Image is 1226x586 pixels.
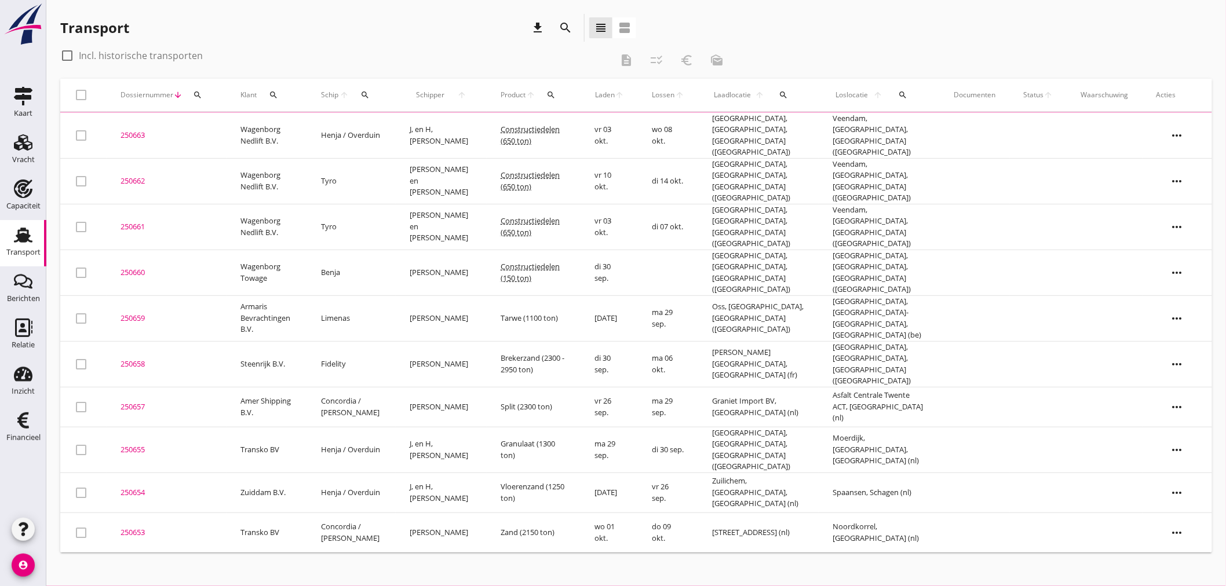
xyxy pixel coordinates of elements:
[6,202,41,210] div: Capaciteit
[307,204,396,250] td: Tyro
[487,341,581,387] td: Brekerzand (2300 - 2950 ton)
[2,3,44,46] img: logo-small.a267ee39.svg
[269,90,278,100] i: search
[594,21,608,35] i: view_headline
[819,473,940,512] td: Spaansen, Schagen (nl)
[819,158,940,204] td: Veendam, [GEOGRAPHIC_DATA], [GEOGRAPHIC_DATA] ([GEOGRAPHIC_DATA])
[307,341,396,387] td: Fidelity
[819,341,940,387] td: [GEOGRAPHIC_DATA], [GEOGRAPHIC_DATA], [GEOGRAPHIC_DATA] ([GEOGRAPHIC_DATA])
[396,250,487,295] td: [PERSON_NAME]
[1161,434,1194,466] i: more_horiz
[675,90,684,100] i: arrow_upward
[60,19,129,37] div: Transport
[1161,517,1194,549] i: more_horiz
[501,90,526,100] span: Product
[698,250,819,295] td: [GEOGRAPHIC_DATA], [GEOGRAPHIC_DATA], [GEOGRAPHIC_DATA] ([GEOGRAPHIC_DATA])
[307,387,396,427] td: Concordia / [PERSON_NAME]
[121,267,213,279] div: 250660
[307,158,396,204] td: Tyro
[1161,165,1194,197] i: more_horiz
[307,473,396,512] td: Henja / Overduin
[581,341,638,387] td: di 30 sep.
[638,295,699,341] td: ma 29 sep.
[396,113,487,159] td: J, en H, [PERSON_NAME]
[12,341,35,349] div: Relatie
[227,427,307,473] td: Transko BV
[819,387,940,427] td: Asfalt Centrale Twente ACT, [GEOGRAPHIC_DATA] (nl)
[698,427,819,473] td: [GEOGRAPHIC_DATA], [GEOGRAPHIC_DATA], [GEOGRAPHIC_DATA] ([GEOGRAPHIC_DATA])
[638,341,699,387] td: ma 06 okt.
[396,295,487,341] td: [PERSON_NAME]
[712,90,753,100] span: Laadlocatie
[6,248,41,256] div: Transport
[581,473,638,512] td: [DATE]
[698,204,819,250] td: [GEOGRAPHIC_DATA], [GEOGRAPHIC_DATA], [GEOGRAPHIC_DATA] ([GEOGRAPHIC_DATA])
[307,512,396,552] td: Concordia / [PERSON_NAME]
[14,109,32,117] div: Kaart
[581,250,638,295] td: di 30 sep.
[121,175,213,187] div: 250662
[121,358,213,370] div: 250658
[396,204,487,250] td: [PERSON_NAME] en [PERSON_NAME]
[698,512,819,552] td: [STREET_ADDRESS] (nl)
[396,473,487,512] td: J, en H, [PERSON_NAME]
[121,130,213,141] div: 250663
[819,512,940,552] td: Noordkorrel, [GEOGRAPHIC_DATA] (nl)
[1161,257,1194,289] i: more_horiz
[1156,90,1198,100] div: Acties
[121,444,213,456] div: 250655
[227,204,307,250] td: Wagenborg Nedlift B.V.
[753,90,767,100] i: arrow_upward
[581,427,638,473] td: ma 29 sep.
[307,427,396,473] td: Henja / Overduin
[698,113,819,159] td: [GEOGRAPHIC_DATA], [GEOGRAPHIC_DATA], [GEOGRAPHIC_DATA] ([GEOGRAPHIC_DATA])
[240,81,293,109] div: Klant
[173,90,183,100] i: arrow_downward
[1161,348,1194,380] i: more_horiz
[12,156,35,163] div: Vracht
[581,387,638,427] td: vr 26 sep.
[340,90,350,100] i: arrow_upward
[121,221,213,233] div: 250661
[227,387,307,427] td: Amer Shipping B.V.
[698,158,819,204] td: [GEOGRAPHIC_DATA], [GEOGRAPHIC_DATA], [GEOGRAPHIC_DATA] ([GEOGRAPHIC_DATA])
[638,387,699,427] td: ma 29 sep.
[954,90,996,100] div: Documenten
[307,295,396,341] td: Limenas
[121,487,213,499] div: 250654
[698,387,819,427] td: Graniet Import BV, [GEOGRAPHIC_DATA] (nl)
[193,90,202,100] i: search
[559,21,572,35] i: search
[819,427,940,473] td: Moerdijk, [GEOGRAPHIC_DATA], [GEOGRAPHIC_DATA] (nl)
[638,473,699,512] td: vr 26 sep.
[899,90,908,100] i: search
[819,250,940,295] td: [GEOGRAPHIC_DATA], [GEOGRAPHIC_DATA], [GEOGRAPHIC_DATA] ([GEOGRAPHIC_DATA])
[698,473,819,512] td: Zuilichem, [GEOGRAPHIC_DATA], [GEOGRAPHIC_DATA] (nl)
[581,295,638,341] td: [DATE]
[501,215,560,237] span: Constructiedelen (650 ton)
[227,250,307,295] td: Wagenborg Towage
[819,295,940,341] td: [GEOGRAPHIC_DATA], [GEOGRAPHIC_DATA]-[GEOGRAPHIC_DATA], [GEOGRAPHIC_DATA] (be)
[396,512,487,552] td: [PERSON_NAME]
[487,473,581,512] td: Vloerenzand (1250 ton)
[410,90,451,100] span: Schipper
[307,113,396,159] td: Henja / Overduin
[501,170,560,192] span: Constructiedelen (650 ton)
[833,90,870,100] span: Loslocatie
[546,90,556,100] i: search
[396,427,487,473] td: J, en H, [PERSON_NAME]
[487,295,581,341] td: Tarwe (1100 ton)
[581,204,638,250] td: vr 03 okt.
[1161,119,1194,152] i: more_horiz
[618,21,632,35] i: view_agenda
[1161,302,1194,335] i: more_horiz
[79,50,203,61] label: Incl. historische transporten
[531,21,545,35] i: download
[7,295,40,302] div: Berichten
[638,427,699,473] td: di 30 sep.
[227,341,307,387] td: Steenrijk B.V.
[638,158,699,204] td: di 14 okt.
[12,387,35,395] div: Inzicht
[12,554,35,577] i: account_circle
[501,124,560,146] span: Constructiedelen (650 ton)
